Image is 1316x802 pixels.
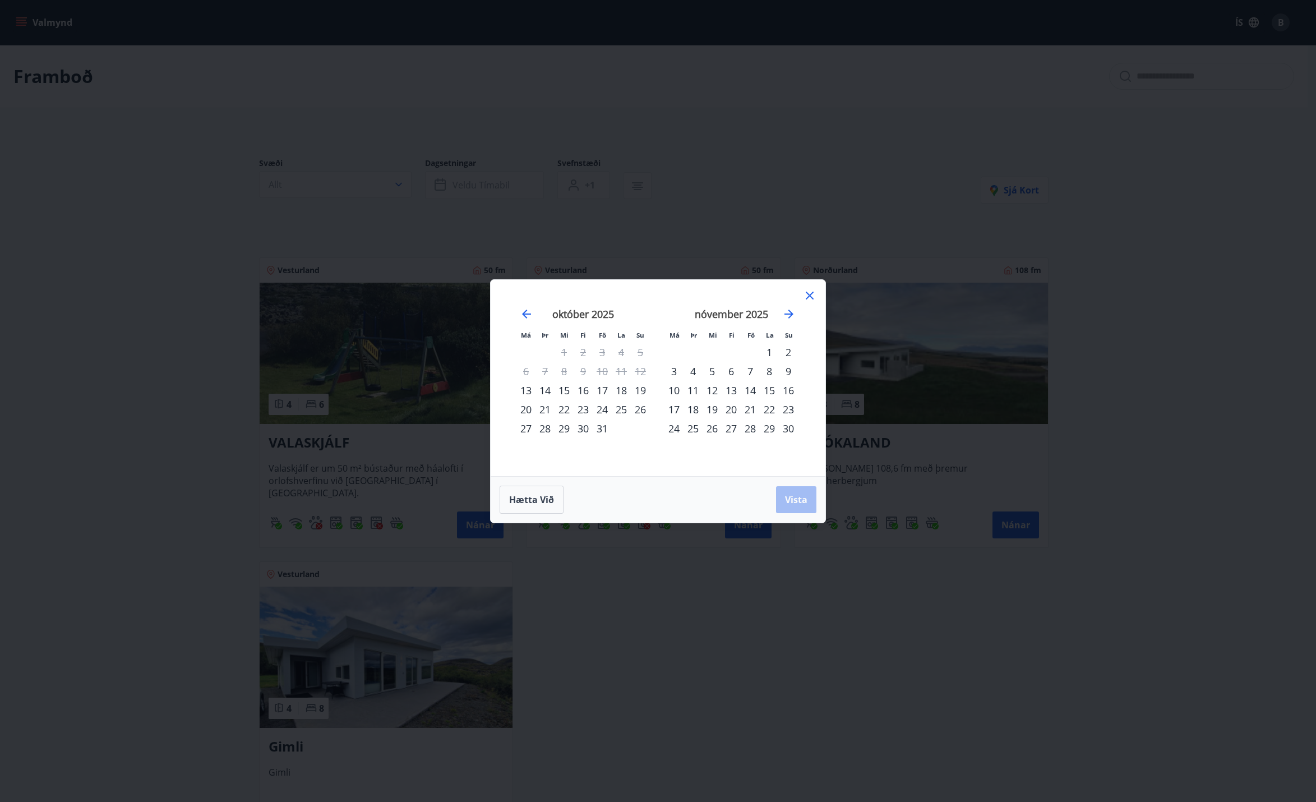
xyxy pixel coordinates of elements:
[703,419,722,438] td: Choose miðvikudagur, 26. nóvember 2025 as your check-in date. It’s available.
[703,419,722,438] div: 26
[555,343,574,362] td: Not available. miðvikudagur, 1. október 2025
[741,381,760,400] div: 14
[664,400,684,419] td: Choose mánudagur, 17. nóvember 2025 as your check-in date. It’s available.
[593,400,612,419] td: Choose föstudagur, 24. október 2025 as your check-in date. It’s available.
[574,362,593,381] td: Not available. fimmtudagur, 9. október 2025
[760,381,779,400] div: 15
[760,343,779,362] td: Choose laugardagur, 1. nóvember 2025 as your check-in date. It’s available.
[703,400,722,419] td: Choose miðvikudagur, 19. nóvember 2025 as your check-in date. It’s available.
[703,381,722,400] td: Choose miðvikudagur, 12. nóvember 2025 as your check-in date. It’s available.
[593,343,612,362] td: Not available. föstudagur, 3. október 2025
[741,381,760,400] td: Choose föstudagur, 14. nóvember 2025 as your check-in date. It’s available.
[631,400,650,419] td: Choose sunnudagur, 26. október 2025 as your check-in date. It’s available.
[555,419,574,438] td: Choose miðvikudagur, 29. október 2025 as your check-in date. It’s available.
[555,419,574,438] div: 29
[684,419,703,438] div: 25
[760,400,779,419] td: Choose laugardagur, 22. nóvember 2025 as your check-in date. It’s available.
[747,331,755,339] small: Fö
[779,419,798,438] td: Choose sunnudagur, 30. nóvember 2025 as your check-in date. It’s available.
[664,419,684,438] div: 24
[612,362,631,381] td: Not available. laugardagur, 11. október 2025
[516,362,535,381] td: Not available. mánudagur, 6. október 2025
[593,400,612,419] div: 24
[574,400,593,419] td: Choose fimmtudagur, 23. október 2025 as your check-in date. It’s available.
[631,381,650,400] div: 19
[555,400,574,419] div: 22
[535,381,555,400] div: 14
[664,419,684,438] td: Choose mánudagur, 24. nóvember 2025 as your check-in date. It’s available.
[729,331,735,339] small: Fi
[722,419,741,438] div: 27
[703,362,722,381] div: 5
[535,419,555,438] div: 28
[500,486,564,514] button: Hætta við
[612,400,631,419] div: 25
[636,331,644,339] small: Su
[785,331,793,339] small: Su
[574,419,593,438] td: Choose fimmtudagur, 30. október 2025 as your check-in date. It’s available.
[722,381,741,400] td: Choose fimmtudagur, 13. nóvember 2025 as your check-in date. It’s available.
[516,400,535,419] div: 20
[612,381,631,400] td: Choose laugardagur, 18. október 2025 as your check-in date. It’s available.
[664,362,684,381] div: 3
[741,419,760,438] div: 28
[684,362,703,381] div: 4
[535,362,555,381] td: Not available. þriðjudagur, 7. október 2025
[760,400,779,419] div: 22
[760,381,779,400] td: Choose laugardagur, 15. nóvember 2025 as your check-in date. It’s available.
[779,400,798,419] div: 23
[760,419,779,438] div: 29
[631,343,650,362] td: Not available. sunnudagur, 5. október 2025
[631,362,650,381] td: Not available. sunnudagur, 12. október 2025
[709,331,717,339] small: Mi
[669,331,680,339] small: Má
[741,400,760,419] div: 21
[555,381,574,400] td: Choose miðvikudagur, 15. október 2025 as your check-in date. It’s available.
[574,419,593,438] div: 30
[760,419,779,438] td: Choose laugardagur, 29. nóvember 2025 as your check-in date. It’s available.
[593,381,612,400] td: Choose föstudagur, 17. október 2025 as your check-in date. It’s available.
[760,343,779,362] div: 1
[516,381,535,400] div: 13
[684,381,703,400] div: 11
[552,307,614,321] strong: október 2025
[684,362,703,381] td: Choose þriðjudagur, 4. nóvember 2025 as your check-in date. It’s available.
[574,381,593,400] td: Choose fimmtudagur, 16. október 2025 as your check-in date. It’s available.
[779,381,798,400] td: Choose sunnudagur, 16. nóvember 2025 as your check-in date. It’s available.
[741,362,760,381] td: Choose föstudagur, 7. nóvember 2025 as your check-in date. It’s available.
[521,331,531,339] small: Má
[664,381,684,400] td: Choose mánudagur, 10. nóvember 2025 as your check-in date. It’s available.
[535,400,555,419] td: Choose þriðjudagur, 21. október 2025 as your check-in date. It’s available.
[612,400,631,419] td: Choose laugardagur, 25. október 2025 as your check-in date. It’s available.
[779,400,798,419] td: Choose sunnudagur, 23. nóvember 2025 as your check-in date. It’s available.
[631,381,650,400] td: Choose sunnudagur, 19. október 2025 as your check-in date. It’s available.
[766,331,774,339] small: La
[593,419,612,438] td: Choose föstudagur, 31. október 2025 as your check-in date. It’s available.
[580,331,586,339] small: Fi
[722,419,741,438] td: Choose fimmtudagur, 27. nóvember 2025 as your check-in date. It’s available.
[555,362,574,381] td: Not available. miðvikudagur, 8. október 2025
[690,331,697,339] small: Þr
[779,362,798,381] div: 9
[684,419,703,438] td: Choose þriðjudagur, 25. nóvember 2025 as your check-in date. It’s available.
[560,331,569,339] small: Mi
[703,362,722,381] td: Choose miðvikudagur, 5. nóvember 2025 as your check-in date. It’s available.
[535,400,555,419] div: 21
[542,331,548,339] small: Þr
[684,381,703,400] td: Choose þriðjudagur, 11. nóvember 2025 as your check-in date. It’s available.
[509,494,554,506] span: Hætta við
[631,400,650,419] div: 26
[535,419,555,438] td: Choose þriðjudagur, 28. október 2025 as your check-in date. It’s available.
[516,419,535,438] div: 27
[504,293,812,463] div: Calendar
[574,400,593,419] div: 23
[555,400,574,419] td: Choose miðvikudagur, 22. október 2025 as your check-in date. It’s available.
[664,400,684,419] div: 17
[741,419,760,438] td: Choose föstudagur, 28. nóvember 2025 as your check-in date. It’s available.
[612,343,631,362] td: Not available. laugardagur, 4. október 2025
[535,381,555,400] td: Choose þriðjudagur, 14. október 2025 as your check-in date. It’s available.
[684,400,703,419] td: Choose þriðjudagur, 18. nóvember 2025 as your check-in date. It’s available.
[722,400,741,419] div: 20
[760,362,779,381] td: Choose laugardagur, 8. nóvember 2025 as your check-in date. It’s available.
[782,307,796,321] div: Move forward to switch to the next month.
